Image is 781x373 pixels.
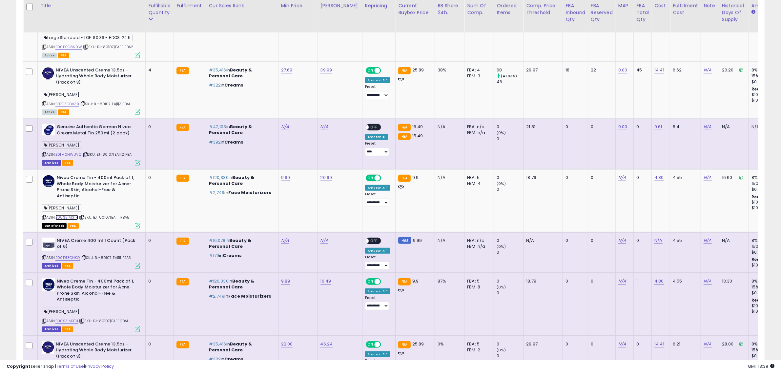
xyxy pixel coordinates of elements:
div: Preset: [365,296,391,310]
p: in [209,139,273,145]
div: 0 [148,175,169,181]
span: Beauty & Personal Care [209,67,252,79]
div: FBA: 5 [467,278,489,284]
div: Num of Comp. [467,2,491,16]
div: 0 [497,353,523,359]
div: Comp. Price Threshold [526,2,560,16]
div: 13.30 [722,278,744,284]
a: N/A [618,174,626,181]
div: 0 [591,175,610,181]
div: 20.20 [722,67,744,73]
div: FBM: 3 [467,73,489,79]
span: | SKU: BJ-80107|EA|1|1|FBA1 [79,318,128,324]
a: N/A [320,237,328,244]
p: in [209,124,273,136]
span: ON [366,68,375,73]
small: FBA [398,175,410,182]
span: [PERSON_NAME] [42,141,81,149]
b: Genuine Authentic German Nivea Cream Metal Tin 250ml (2 pack) [57,124,136,138]
small: FBA [176,124,189,131]
div: 16.60 [722,175,744,181]
small: FBA [398,67,410,74]
div: N/A [438,238,459,244]
div: FBM: n/a [467,130,489,136]
div: FBA: 4 [467,67,489,73]
small: FBA [176,67,189,74]
div: 0 [497,175,523,181]
p: in [209,293,273,299]
a: 22.00 [281,341,293,347]
span: #392 [209,139,221,145]
div: 0% [438,341,459,347]
div: ASIN: [42,124,140,165]
small: FBA [176,341,189,348]
div: MAP [618,2,631,9]
b: NIVEA Creme 400 ml 1 Count (Pack of 6) [57,238,136,251]
span: All listings that are currently out of stock and unavailable for purchase on Amazon [42,223,67,229]
a: N/A [281,124,289,130]
div: Cost [654,2,667,9]
div: 0 [636,341,647,347]
b: Nivea Creme Tin - 400ml Pack of 1, Whole Body Moisturizer for Acne-Prone Skin, Alcohol-Free & Ant... [57,278,136,304]
div: 0 [497,278,523,284]
div: Amazon AI * [365,351,391,357]
div: FBA: 5 [467,341,489,347]
a: B01M0HWUVC [55,152,81,157]
span: Beauty & Personal Care [209,341,252,353]
strong: Copyright [7,363,31,369]
div: N/A [438,175,459,181]
span: #2,749 [209,189,225,196]
div: 0 [636,238,647,244]
p: in [209,190,273,196]
a: 0.00 [618,124,627,130]
div: FBA Total Qty [636,2,649,23]
a: N/A [618,341,626,347]
div: 0 [591,341,610,347]
span: FBA [62,160,73,166]
span: OFF [380,279,390,284]
div: 4.55 [673,175,696,181]
span: #2,749 [209,293,225,299]
div: 0 [148,238,169,244]
div: 6.21 [673,341,696,347]
a: N/A [704,341,711,347]
a: 20.99 [320,174,332,181]
span: Beauty & Personal Care [209,124,252,136]
div: 0 [497,341,523,347]
span: Creams [225,139,244,145]
div: Preset: [365,141,391,156]
span: FBA [68,223,79,229]
span: | SKU: BJ-80107|EA|1|1|FBA3 [81,255,131,260]
div: 6.62 [673,67,696,73]
span: Listings that have been deleted from Seller Central [42,326,61,332]
a: N/A [618,278,626,285]
div: 0 [565,238,583,244]
a: 9.89 [281,278,290,285]
div: 1 [636,278,647,284]
span: Listings that have been deleted from Seller Central [42,263,61,269]
small: (0%) [497,181,506,186]
small: (0%) [497,244,506,249]
span: | SKU: BJ-80107|EA|1|1|FBA2 [83,44,134,49]
div: 4.55 [673,278,696,284]
div: Preset: [365,255,391,270]
span: All listings currently available for purchase on Amazon [42,53,57,58]
a: N/A [704,124,711,130]
div: 4 [148,67,169,73]
div: 18.79 [526,278,558,284]
div: 0 [565,278,583,284]
a: 4.80 [654,174,664,181]
div: ASIN: [42,67,140,114]
div: Amazon AI * [365,248,391,254]
b: NIVEA Unscented Creme 13.5oz - Hydrating Whole Body Moisturizer (Pack of 3) [56,341,135,361]
div: 0 [565,175,583,181]
div: 21.81 [526,124,558,130]
a: B00S31M3T4 [55,215,78,220]
div: FBM: 2 [467,347,489,353]
div: Preset: [365,85,391,99]
div: seller snap | | [7,363,114,370]
img: 41DaSBKGpQL._SL40_.jpg [42,67,54,80]
span: Creams [225,82,244,88]
div: 0 [497,124,523,130]
a: 27.69 [281,67,293,73]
